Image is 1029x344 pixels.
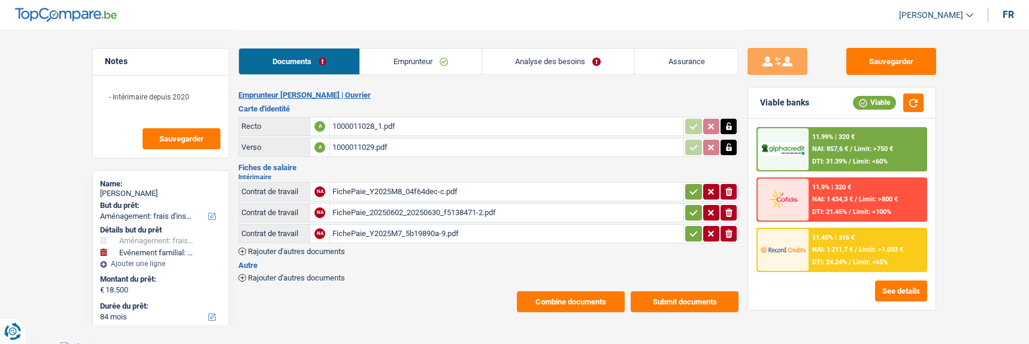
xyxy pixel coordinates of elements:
div: A [314,121,325,132]
span: Limit: <65% [853,258,888,266]
span: Limit: <100% [853,208,891,216]
span: Rajouter d'autres documents [248,274,345,282]
div: Ajouter une ligne [100,259,222,268]
button: Sauvegarder [846,48,936,75]
span: / [855,195,857,203]
h3: Carte d'identité [238,105,739,113]
button: Sauvegarder [143,128,220,149]
div: FichePaie_20250602_20250630_f5138471-2.pdf [332,204,681,222]
div: NA [314,186,325,197]
button: Combine documents [517,291,625,312]
div: Contrat de travail [241,187,307,196]
div: NA [314,228,325,239]
span: DTI: 24.24% [812,258,847,266]
span: DTI: 21.45% [812,208,847,216]
span: [PERSON_NAME] [899,10,963,20]
img: AlphaCredit [761,143,805,156]
div: Recto [241,122,307,131]
label: Durée du prêt: [100,301,219,311]
a: Assurance [635,49,738,74]
span: Sauvegarder [159,135,204,143]
div: Détails but du prêt [100,225,222,235]
span: / [849,258,851,266]
a: [PERSON_NAME] [889,5,973,25]
div: Contrat de travail [241,208,307,217]
span: € [100,285,104,295]
h3: Fiches de salaire [238,164,739,171]
span: NAI: 1 211,7 € [812,246,853,254]
a: Documents [239,49,359,74]
div: 11.45% | 316 € [812,234,855,242]
span: Limit: >800 € [859,195,898,203]
div: Name: [100,179,222,189]
button: Rajouter d'autres documents [238,274,345,282]
span: NAI: 1 434,3 € [812,195,853,203]
a: Analyse des besoins [482,49,634,74]
div: Viable [853,96,896,109]
a: Emprunteur [360,49,481,74]
h2: Emprunteur [PERSON_NAME] | Ouvrier [238,90,739,100]
h2: Intérimaire [238,174,739,180]
span: Limit: <60% [853,158,888,165]
label: But du prêt: [100,201,219,210]
span: / [849,208,851,216]
div: NA [314,207,325,218]
span: NAI: 857,6 € [812,145,848,153]
div: [PERSON_NAME] [100,189,222,198]
h3: Autre [238,261,739,269]
div: FichePaie_Y2025M8_04f64dec-c.pdf [332,183,681,201]
div: 11.99% | 320 € [812,133,855,141]
span: / [849,158,851,165]
div: fr [1003,9,1014,20]
button: Submit documents [631,291,739,312]
span: Rajouter d'autres documents [248,248,345,255]
span: DTI: 31.39% [812,158,847,165]
div: Verso [241,143,307,152]
span: Limit: >1.033 € [859,246,903,254]
div: A [314,142,325,153]
div: Contrat de travail [241,229,307,238]
span: Limit: >750 € [854,145,893,153]
span: / [850,145,852,153]
div: FichePaie_Y2025M7_5b19890a-9.pdf [332,225,681,243]
label: Montant du prêt: [100,274,219,284]
img: Record Credits [761,239,805,261]
h5: Notes [105,56,217,67]
button: Rajouter d'autres documents [238,248,345,255]
img: Cofidis [761,188,805,210]
button: See details [875,280,927,301]
span: / [855,246,857,254]
div: 1000011029.pdf [332,138,681,156]
div: Viable banks [760,98,809,108]
div: 11.9% | 320 € [812,183,851,191]
div: 1000011028_1.pdf [332,117,681,135]
img: TopCompare Logo [15,8,117,22]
